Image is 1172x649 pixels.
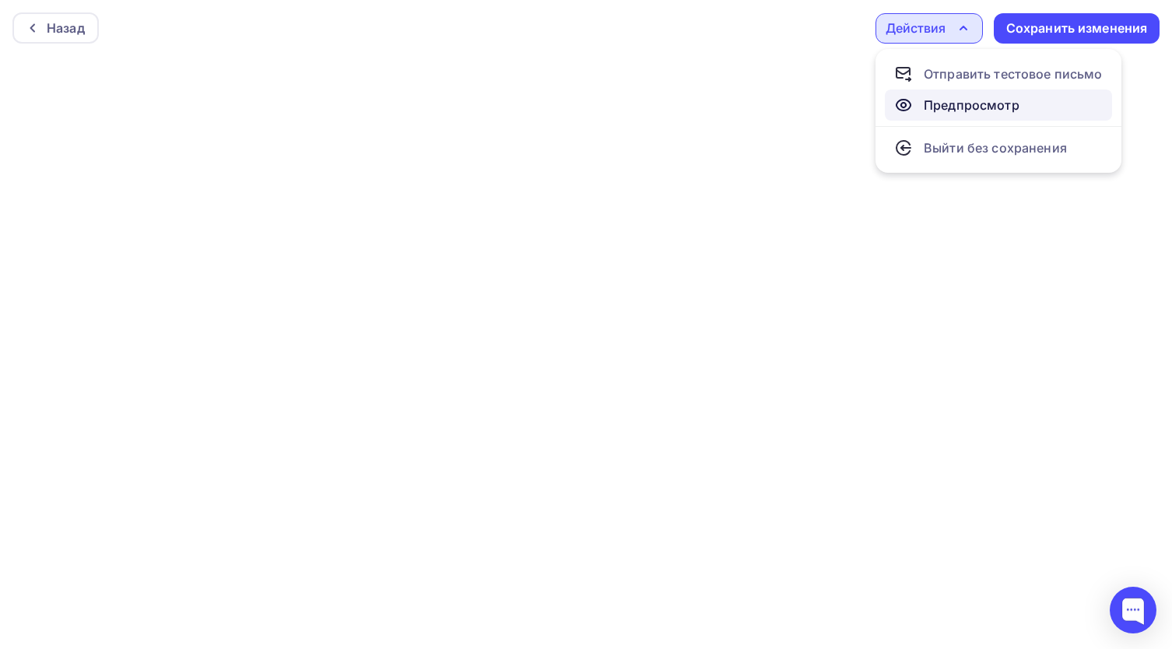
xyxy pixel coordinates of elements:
[875,13,983,44] button: Действия
[1006,19,1148,37] div: Сохранить изменения
[924,65,1103,83] div: Отправить тестовое письмо
[924,96,1019,114] div: Предпросмотр
[875,49,1121,173] ul: Действия
[47,19,85,37] div: Назад
[886,19,946,37] div: Действия
[924,139,1067,157] div: Выйти без сохранения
